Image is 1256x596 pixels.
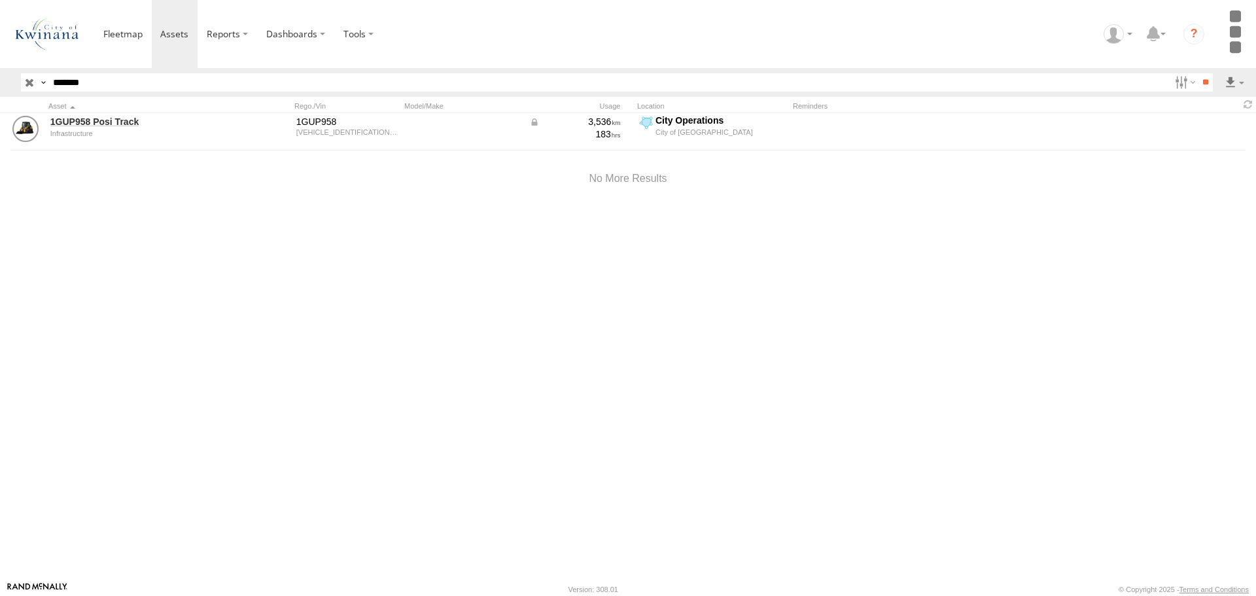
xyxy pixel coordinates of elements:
div: undefined [50,130,230,137]
label: Export results as... [1223,73,1246,92]
img: cok-logo.png [13,3,81,64]
div: Reminders [793,101,1002,111]
div: Usage [527,101,632,111]
div: Click to Sort [48,101,232,111]
label: Click to View Current Location [637,114,788,150]
div: City of [GEOGRAPHIC_DATA] [655,128,786,137]
div: Model/Make [404,101,522,111]
div: ASVRT060LJDS04536 [296,128,397,136]
span: Refresh [1240,98,1256,111]
div: © Copyright 2025 - [1119,586,1249,593]
div: Version: 308.01 [568,586,618,593]
div: Depot Admin [1099,24,1137,44]
div: 1GUP958 [296,116,397,128]
a: Visit our Website [7,583,67,596]
label: Search Query [38,73,48,92]
a: Terms and Conditions [1179,586,1249,593]
div: Rego./Vin [294,101,399,111]
div: Location [637,101,788,111]
a: View Asset Details [12,116,39,142]
div: City Operations [655,114,786,126]
label: Search Filter Options [1170,73,1198,92]
a: 1GUP958 Posi Track [50,116,230,128]
div: Data from Vehicle CANbus [529,116,621,128]
div: 183 [529,128,621,140]
i: ? [1183,24,1204,44]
